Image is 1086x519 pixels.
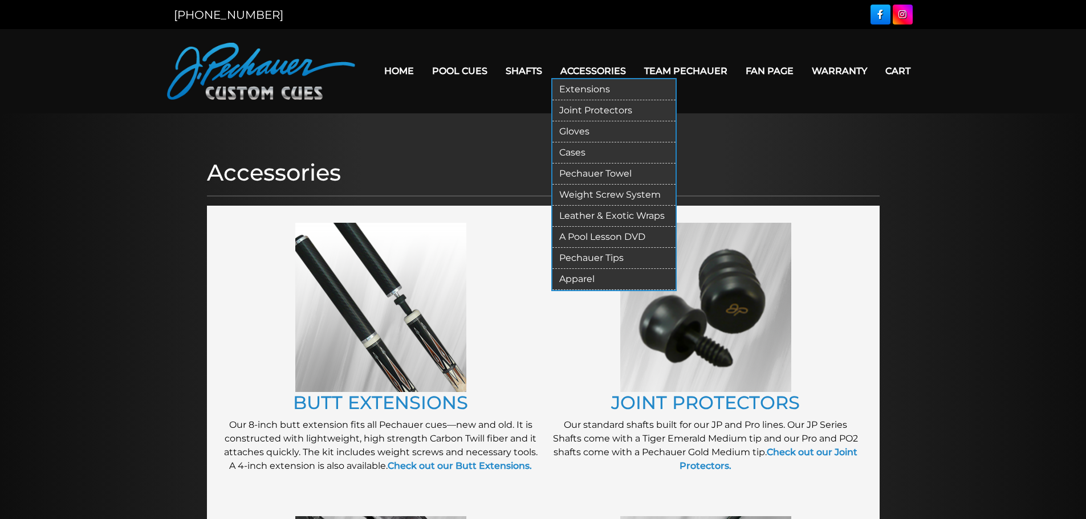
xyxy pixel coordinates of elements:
a: Joint Protectors [552,100,676,121]
a: Warranty [803,56,876,85]
a: Team Pechauer [635,56,737,85]
a: Weight Screw System [552,185,676,206]
a: Shafts [497,56,551,85]
p: Our standard shafts built for our JP and Pro lines. Our JP Series Shafts come with a Tiger Emeral... [549,418,863,473]
a: Gloves [552,121,676,142]
a: Extensions [552,79,676,100]
a: [PHONE_NUMBER] [174,8,283,22]
a: Pool Cues [423,56,497,85]
a: BUTT EXTENSIONS [293,391,468,414]
a: Check out our Joint Protectors. [680,447,857,471]
a: Cases [552,142,676,164]
a: Fan Page [737,56,803,85]
a: A Pool Lesson DVD [552,227,676,248]
h1: Accessories [207,159,880,186]
a: Apparel [552,269,676,290]
img: Pechauer Custom Cues [167,43,355,100]
a: Accessories [551,56,635,85]
a: Leather & Exotic Wraps [552,206,676,227]
a: Pechauer Towel [552,164,676,185]
a: Cart [876,56,920,85]
a: Pechauer Tips [552,248,676,269]
a: Check out our Butt Extensions. [388,460,532,471]
a: Home [375,56,423,85]
p: Our 8-inch butt extension fits all Pechauer cues—new and old. It is constructed with lightweight,... [224,418,538,473]
a: JOINT PROTECTORS [611,391,800,414]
